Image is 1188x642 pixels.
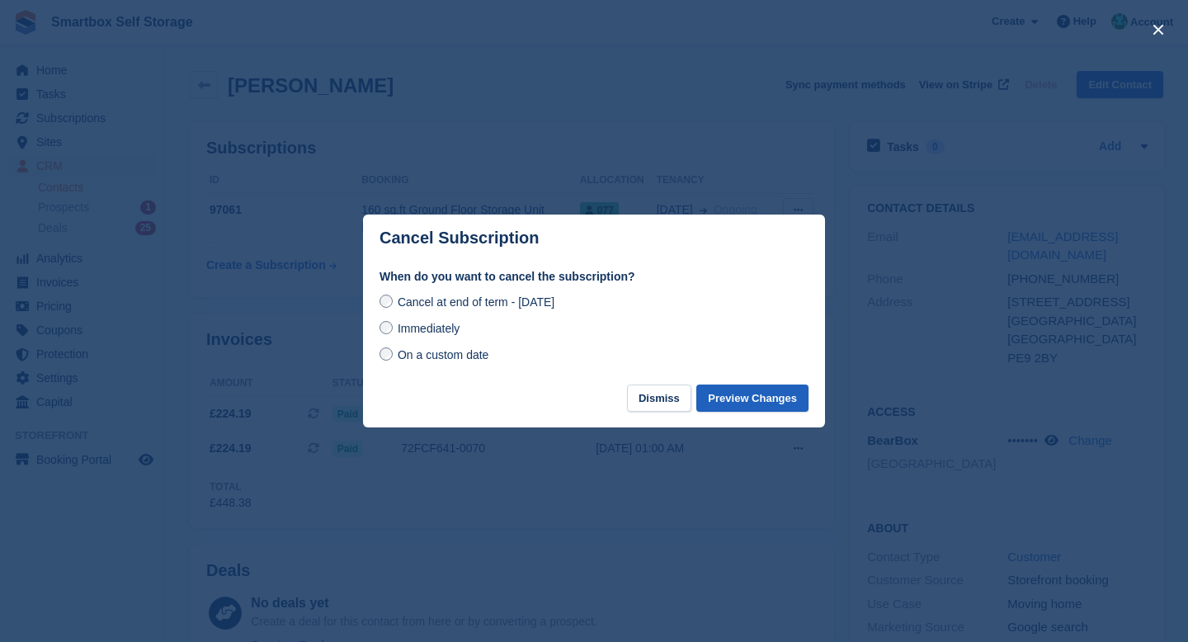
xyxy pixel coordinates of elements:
[398,295,554,309] span: Cancel at end of term - [DATE]
[379,295,393,308] input: Cancel at end of term - [DATE]
[627,385,691,412] button: Dismiss
[696,385,808,412] button: Preview Changes
[398,322,460,335] span: Immediately
[1145,17,1171,43] button: close
[379,229,539,248] p: Cancel Subscription
[398,348,489,361] span: On a custom date
[379,347,393,361] input: On a custom date
[379,321,393,334] input: Immediately
[379,268,808,286] label: When do you want to cancel the subscription?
